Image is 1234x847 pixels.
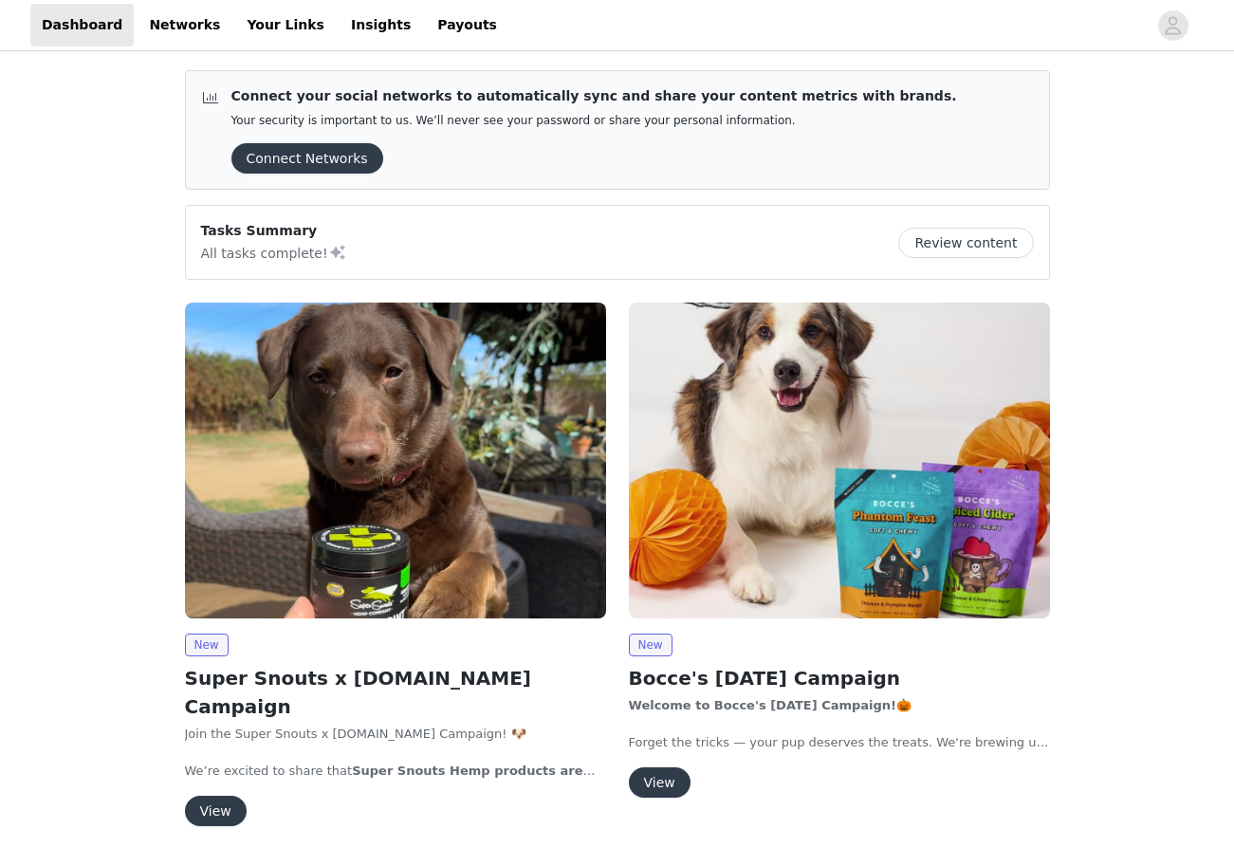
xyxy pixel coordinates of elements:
a: Networks [138,4,231,46]
p: Connect your social networks to automatically sync and share your content metrics with brands. [231,86,957,106]
a: Your Links [235,4,336,46]
button: View [629,767,691,798]
p: 🎃 [629,696,1050,715]
button: Connect Networks [231,143,383,174]
p: Your security is important to us. We’ll never see your password or share your personal information. [231,114,957,128]
p: We’re excited to share that [185,762,606,781]
p: Forget the tricks — your pup deserves the treats. We're brewing up something spooky (& sweet!) th... [629,733,1050,752]
p: Join the Super Snouts x [DOMAIN_NAME] Campaign! 🐶 [185,725,606,744]
a: View [185,804,247,819]
a: Payouts [426,4,508,46]
a: Insights [340,4,422,46]
span: New [629,634,672,656]
a: View [629,776,691,790]
h2: Super Snouts x [DOMAIN_NAME] Campaign [185,664,606,721]
img: Super Snouts Hemp Company [185,303,606,618]
h2: Bocce's [DATE] Campaign [629,664,1050,692]
img: Bocce's [629,303,1050,618]
p: All tasks complete! [201,241,347,264]
button: View [185,796,247,826]
span: New [185,634,229,656]
p: Tasks Summary [201,221,347,241]
a: Dashboard [30,4,134,46]
button: Review content [898,228,1033,258]
strong: Welcome to Bocce's [DATE] Campaign! [629,698,897,712]
div: avatar [1164,10,1182,41]
strong: Super Snouts Hemp products are now available on [DOMAIN_NAME] [185,764,596,797]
